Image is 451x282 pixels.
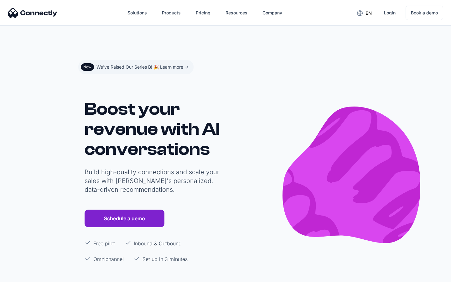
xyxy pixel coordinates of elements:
[143,255,188,263] p: Set up in 3 minutes
[85,99,222,159] h1: Boost your revenue with AI conversations
[96,63,189,71] div: We've Raised Our Series B! 🎉 Learn more ->
[78,60,194,74] a: NewWe've Raised Our Series B! 🎉 Learn more ->
[93,240,115,247] p: Free pilot
[93,255,124,263] p: Omnichannel
[162,8,181,17] div: Products
[85,168,222,194] p: Build high-quality connections and scale your sales with [PERSON_NAME]'s personalized, data-drive...
[262,8,282,17] div: Company
[13,271,38,280] ul: Language list
[85,210,164,227] a: Schedule a demo
[196,8,210,17] div: Pricing
[365,9,372,18] div: en
[83,65,91,70] div: New
[8,8,57,18] img: Connectly Logo
[384,8,396,17] div: Login
[379,5,401,20] a: Login
[191,5,215,20] a: Pricing
[127,8,147,17] div: Solutions
[406,6,443,20] a: Book a demo
[6,270,38,280] aside: Language selected: English
[225,8,247,17] div: Resources
[134,240,182,247] p: Inbound & Outbound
